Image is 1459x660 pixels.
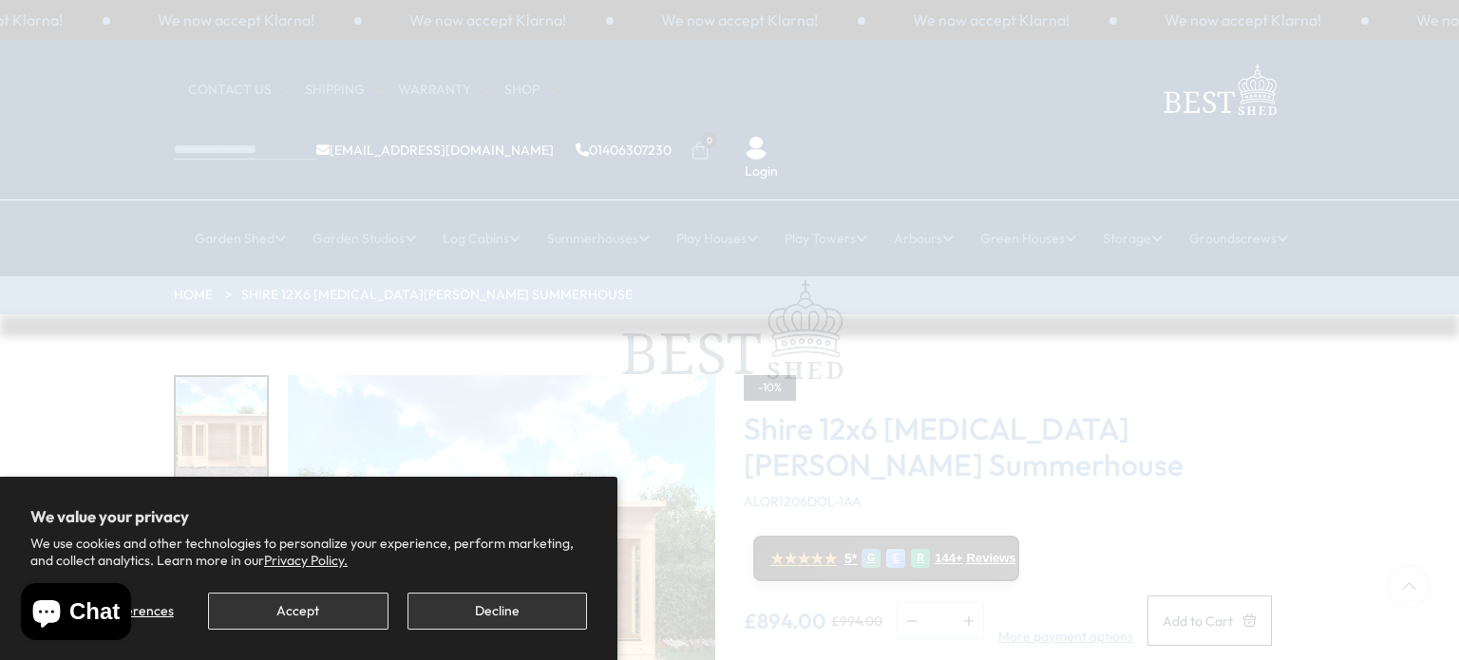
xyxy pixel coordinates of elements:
[407,593,587,630] button: Decline
[264,552,348,569] a: Privacy Policy.
[15,583,137,645] inbox-online-store-chat: Shopify online store chat
[208,593,388,630] button: Accept
[30,507,587,526] h2: We value your privacy
[30,535,587,569] p: We use cookies and other technologies to personalize your experience, perform marketing, and coll...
